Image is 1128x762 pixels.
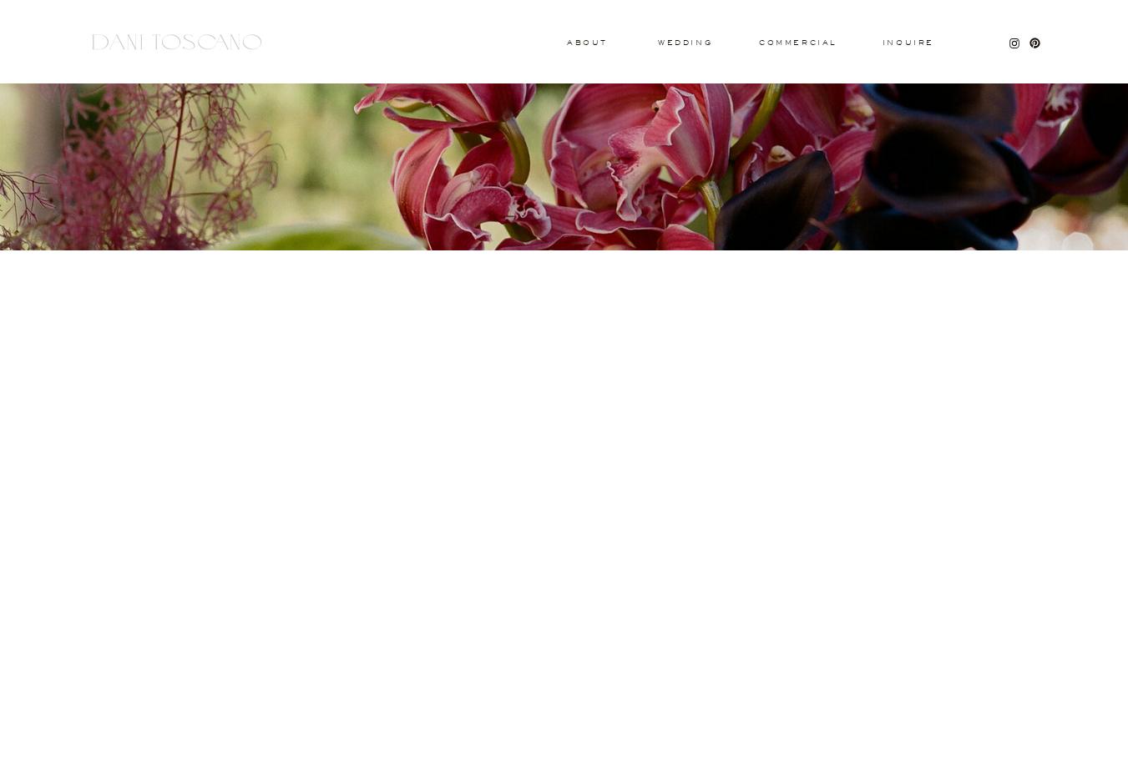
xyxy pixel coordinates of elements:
a: About [567,39,604,45]
a: commercial [759,39,836,46]
a: wedding [658,39,712,45]
a: Inquire [882,39,935,48]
